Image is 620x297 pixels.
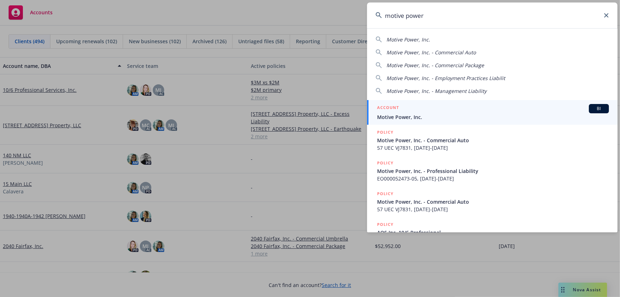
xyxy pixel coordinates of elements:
[386,88,487,94] span: Motive Power, Inc. - Management Liability
[377,144,609,152] span: 57 UEC VJ7831, [DATE]-[DATE]
[386,36,430,43] span: Motive Power, Inc.
[367,217,617,248] a: POLICYAOS Inc. 10/6 Professional
[367,186,617,217] a: POLICYMotive Power, Inc. - Commercial Auto57 UEC VJ7831, [DATE]-[DATE]
[367,155,617,186] a: POLICYMotive Power, Inc. - Professional LiabilityEO000052473-05, [DATE]-[DATE]
[377,104,399,113] h5: ACCOUNT
[377,167,609,175] span: Motive Power, Inc. - Professional Liability
[377,229,609,236] span: AOS Inc. 10/6 Professional
[386,62,484,69] span: Motive Power, Inc. - Commercial Package
[377,190,394,197] h5: POLICY
[377,206,609,213] span: 57 UEC VJ7831, [DATE]-[DATE]
[377,198,609,206] span: Motive Power, Inc. - Commercial Auto
[386,75,505,81] span: Motive Power, Inc. - Employment Practices Liabilit
[367,125,617,155] a: POLICYMotive Power, Inc. - Commercial Auto57 UEC VJ7831, [DATE]-[DATE]
[377,221,394,228] h5: POLICY
[377,159,394,167] h5: POLICY
[367,100,617,125] a: ACCOUNTBIMotive Power, Inc.
[367,3,617,28] input: Search...
[377,113,609,121] span: Motive Power, Inc.
[386,49,476,56] span: Motive Power, Inc. - Commercial Auto
[377,137,609,144] span: Motive Power, Inc. - Commercial Auto
[377,129,394,136] h5: POLICY
[592,105,606,112] span: BI
[377,175,609,182] span: EO000052473-05, [DATE]-[DATE]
